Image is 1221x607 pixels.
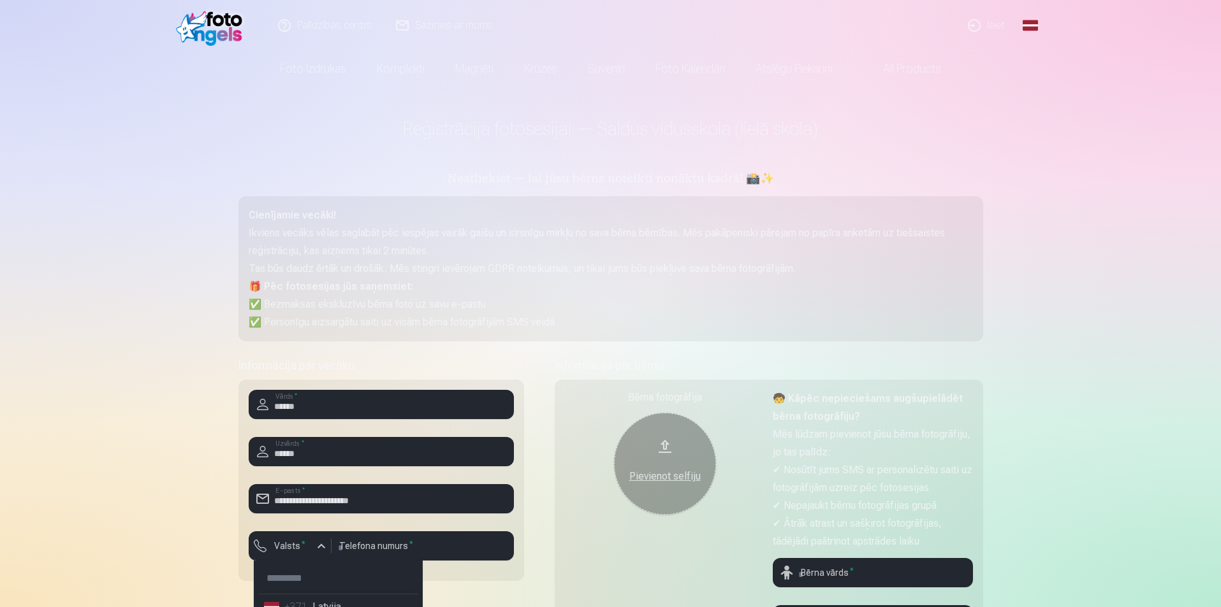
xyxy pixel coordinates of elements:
h1: Reģistrācija fotosesijai — Saldus vidusskola (lielā skola) [238,117,983,140]
p: Mēs lūdzam pievienot jūsu bērna fotogrāfiju, jo tas palīdz: [773,425,973,461]
a: Krūzes [509,51,573,87]
h5: Neatliekiet — lai jūsu bērns noteikti nonāktu kadrā! 📸✨ [238,171,983,189]
button: Valsts* [249,531,332,561]
p: Ikviens vecāks vēlas saglabāt pēc iespējas vairāk gaišu un sirsnīgu mirkļu no sava bērna bērnības... [249,224,973,260]
p: ✔ Nepajaukt bērnu fotogrāfijas grupā [773,497,973,515]
p: ✔ Nosūtīt jums SMS ar personalizētu saiti uz fotogrāfijām uzreiz pēc fotosesijas [773,461,973,497]
label: Valsts [269,539,311,552]
strong: 🧒 Kāpēc nepieciešams augšupielādēt bērna fotogrāfiju? [773,392,963,422]
div: Pievienot selfiju [627,469,703,484]
div: Bērna fotogrāfija [565,390,765,405]
img: /fa1 [176,5,249,46]
strong: Cienījamie vecāki! [249,209,336,221]
a: Suvenīri [573,51,640,87]
p: ✔ Ātrāk atrast un sašķirot fotogrāfijas, tādējādi paātrinot apstrādes laiku [773,515,973,550]
a: Magnēti [440,51,509,87]
strong: 🎁 Pēc fotosesijas jūs saņemsiet: [249,280,413,292]
p: ✅ Bezmaksas ekskluzīvu bērna foto uz savu e-pastu [249,296,973,313]
button: Pievienot selfiju [614,413,716,515]
h5: Informācija par vecāku [238,357,524,375]
h5: Informācija par bērnu [555,357,983,375]
p: ✅ Personīgu aizsargātu saiti uz visām bērna fotogrāfijām SMS veidā [249,313,973,331]
a: Foto kalendāri [640,51,740,87]
p: Tas būs daudz ērtāk un drošāk. Mēs stingri ievērojam GDPR noteikumus, un tikai jums būs piekļuve ... [249,260,973,278]
a: Komplekti [362,51,440,87]
a: Atslēgu piekariņi [740,51,847,87]
a: Foto izdrukas [265,51,362,87]
a: All products [847,51,956,87]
